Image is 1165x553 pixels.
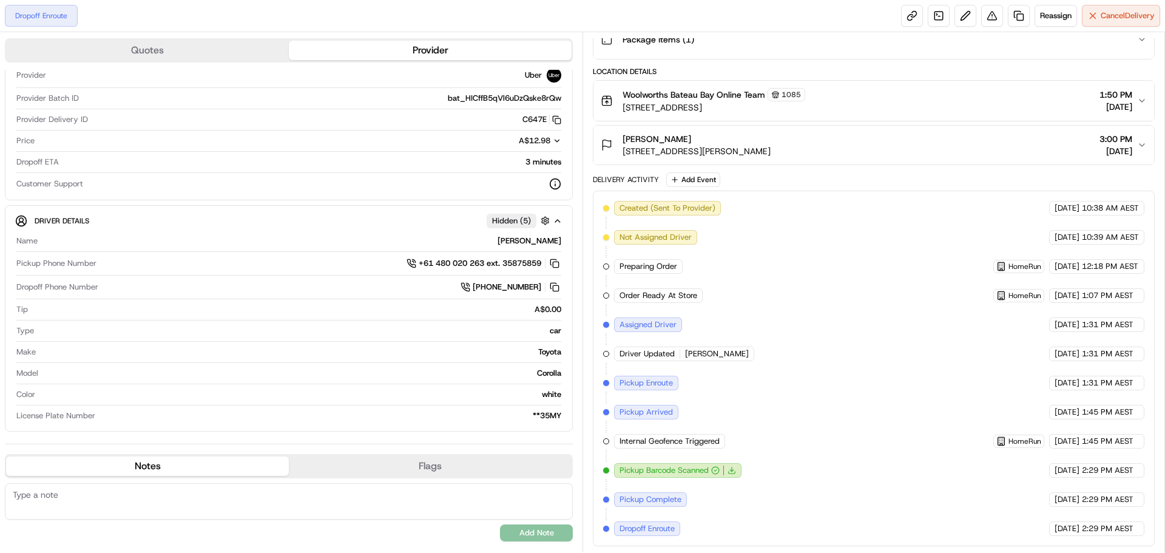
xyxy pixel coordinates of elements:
span: Name [16,236,38,246]
div: 💻 [103,177,112,187]
span: Make [16,347,36,358]
div: Toyota [41,347,561,358]
span: Package Items ( 1 ) [623,33,694,46]
span: API Documentation [115,176,195,188]
div: Delivery Activity [593,175,659,185]
span: Hidden ( 5 ) [492,215,531,226]
button: Hidden (5) [487,213,553,228]
div: Start new chat [41,116,199,128]
span: 1:45 PM AEST [1082,436,1133,447]
button: Start new chat [206,120,221,134]
span: 10:39 AM AEST [1082,232,1139,243]
span: Knowledge Base [24,176,93,188]
button: [PERSON_NAME][STREET_ADDRESS][PERSON_NAME]3:00 PM[DATE] [593,126,1154,165]
span: Price [16,135,35,146]
div: A$0.00 [33,304,561,315]
span: 12:18 PM AEST [1082,261,1138,272]
span: Driver Updated [620,348,675,359]
button: C647E [522,114,561,125]
span: [DATE] [1055,261,1079,272]
button: Package Items (1) [593,20,1154,59]
span: 1:07 PM AEST [1082,290,1133,301]
span: Driver Details [35,216,89,226]
a: +61 480 020 263 ext. 35875859 [407,257,561,270]
span: 1:50 PM [1099,89,1132,101]
span: Uber [525,70,542,81]
span: [DATE] [1055,319,1079,330]
button: Notes [6,456,289,476]
span: Type [16,325,34,336]
span: Pickup Barcode Scanned [620,465,709,476]
button: Flags [289,456,572,476]
div: Location Details [593,67,1155,76]
span: HomeRun [1008,262,1041,271]
div: 📗 [12,177,22,187]
span: Not Assigned Driver [620,232,692,243]
input: Got a question? Start typing here... [32,78,218,91]
span: 2:29 PM AEST [1082,465,1133,476]
span: [DATE] [1055,465,1079,476]
span: Preparing Order [620,261,677,272]
span: Tip [16,304,28,315]
span: [DATE] [1055,523,1079,534]
span: [PHONE_NUMBER] [473,282,541,293]
span: [DATE] [1055,203,1079,214]
button: HomeRun [996,436,1041,446]
span: Woolworths Bateau Bay Online Team [623,89,765,101]
span: Pylon [121,206,147,215]
a: 📗Knowledge Base [7,171,98,193]
span: [DATE] [1055,290,1079,301]
a: [PHONE_NUMBER] [461,280,561,294]
span: Pickup Phone Number [16,258,96,269]
button: A$12.98 [454,135,561,146]
button: CancelDelivery [1082,5,1160,27]
span: [DATE] [1099,101,1132,113]
span: 10:38 AM AEST [1082,203,1139,214]
span: Reassign [1040,10,1072,21]
img: Nash [12,12,36,36]
span: 3:00 PM [1099,133,1132,145]
button: Driver DetailsHidden (5) [15,211,562,231]
button: Woolworths Bateau Bay Online Team1085[STREET_ADDRESS]1:50 PM[DATE] [593,81,1154,121]
span: [PERSON_NAME] [623,133,691,145]
span: 1:31 PM AEST [1082,348,1133,359]
span: 2:29 PM AEST [1082,494,1133,505]
span: [DATE] [1055,378,1079,388]
button: Provider [289,41,572,60]
span: HomeRun [1008,436,1041,446]
span: A$12.98 [519,135,550,146]
span: [PERSON_NAME] [685,348,749,359]
span: [DATE] [1055,348,1079,359]
div: We're available if you need us! [41,128,154,138]
button: Add Event [666,172,720,187]
span: [DATE] [1055,407,1079,418]
span: Provider [16,70,46,81]
span: 1:31 PM AEST [1082,319,1133,330]
div: 3 minutes [64,157,561,168]
span: [DATE] [1055,494,1079,505]
span: Assigned Driver [620,319,677,330]
button: Quotes [6,41,289,60]
span: Dropoff Phone Number [16,282,98,293]
span: +61 480 020 263 ext. 35875859 [419,258,541,269]
img: 1736555255976-a54dd68f-1ca7-489b-9aae-adbdc363a1c4 [12,116,34,138]
span: Provider Batch ID [16,93,79,104]
span: [STREET_ADDRESS][PERSON_NAME] [623,145,771,157]
span: [DATE] [1055,232,1079,243]
span: [DATE] [1099,145,1132,157]
span: Pickup Arrived [620,407,673,418]
div: [PERSON_NAME] [42,236,561,246]
span: License Plate Number [16,410,95,421]
img: uber-new-logo.jpeg [547,68,561,83]
span: HomeRun [1008,291,1041,300]
span: 1:45 PM AEST [1082,407,1133,418]
span: Customer Support [16,178,83,189]
div: white [40,389,561,400]
a: Powered byPylon [86,205,147,215]
div: Corolla [43,368,561,379]
span: bat_HICffB5qVl6uDzQske8rQw [448,93,561,104]
button: Reassign [1035,5,1077,27]
span: Cancel Delivery [1101,10,1155,21]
